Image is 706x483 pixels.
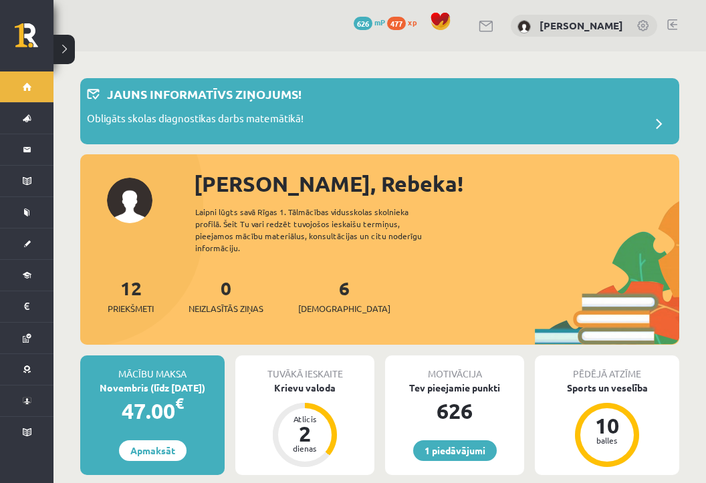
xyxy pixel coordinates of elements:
div: 2 [285,423,325,444]
div: Mācību maksa [80,355,225,381]
div: Novembris (līdz [DATE]) [80,381,225,395]
div: Pēdējā atzīme [535,355,679,381]
span: 626 [354,17,372,30]
p: Jauns informatīvs ziņojums! [107,85,302,103]
a: Apmaksāt [119,440,187,461]
div: Motivācija [385,355,524,381]
span: Priekšmeti [108,302,154,315]
a: 6[DEMOGRAPHIC_DATA] [298,276,390,315]
div: Tev pieejamie punkti [385,381,524,395]
div: Laipni lūgts savā Rīgas 1. Tālmācības vidusskolas skolnieka profilā. Šeit Tu vari redzēt tuvojošo... [195,206,445,254]
div: Sports un veselība [535,381,679,395]
span: xp [408,17,417,27]
span: € [175,393,184,413]
span: 477 [387,17,406,30]
span: [DEMOGRAPHIC_DATA] [298,302,390,315]
span: Neizlasītās ziņas [189,302,263,315]
a: 477 xp [387,17,423,27]
div: 47.00 [80,395,225,427]
div: [PERSON_NAME], Rebeka! [194,168,679,200]
div: Krievu valoda [235,381,374,395]
a: 1 piedāvājumi [413,440,497,461]
a: 626 mP [354,17,385,27]
div: 10 [587,415,627,436]
img: Rebeka Trofimova [517,20,531,33]
div: balles [587,436,627,444]
a: 12Priekšmeti [108,276,154,315]
span: mP [374,17,385,27]
a: 0Neizlasītās ziņas [189,276,263,315]
a: Sports un veselība 10 balles [535,381,679,469]
a: Jauns informatīvs ziņojums! Obligāts skolas diagnostikas darbs matemātikā! [87,85,673,138]
div: dienas [285,444,325,452]
a: Krievu valoda Atlicis 2 dienas [235,381,374,469]
a: [PERSON_NAME] [540,19,623,32]
div: 626 [385,395,524,427]
div: Tuvākā ieskaite [235,355,374,381]
p: Obligāts skolas diagnostikas darbs matemātikā! [87,111,304,130]
a: Rīgas 1. Tālmācības vidusskola [15,23,53,57]
div: Atlicis [285,415,325,423]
